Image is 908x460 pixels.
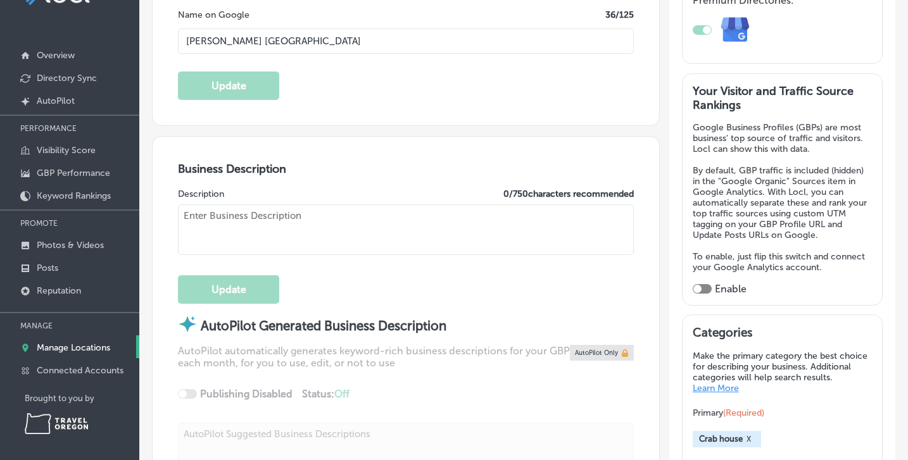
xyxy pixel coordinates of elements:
[37,342,110,353] p: Manage Locations
[178,9,249,20] label: Name on Google
[178,71,279,100] button: Update
[693,351,872,394] p: Make the primary category the best choice for describing your business. Additional categories wil...
[178,314,197,333] img: autopilot-icon
[693,84,872,112] h3: Your Visitor and Traffic Source Rankings
[693,165,872,240] p: By default, GBP traffic is included (hidden) in the "Google Organic" Sources item in Google Analy...
[178,275,279,304] button: Update
[37,73,97,84] p: Directory Sync
[25,413,88,434] img: Travel Oregon
[723,407,764,418] span: (Required)
[37,365,123,376] p: Connected Accounts
[37,285,81,296] p: Reputation
[37,168,110,178] p: GBP Performance
[37,263,58,273] p: Posts
[178,28,634,54] input: Enter Location Name
[37,50,75,61] p: Overview
[693,122,872,154] p: Google Business Profiles (GBPs) are most business' top source of traffic and visitors. Locl can s...
[503,189,634,199] label: 0 / 750 characters recommended
[37,96,75,106] p: AutoPilot
[693,325,872,344] h3: Categories
[37,145,96,156] p: Visibility Score
[715,283,747,295] label: Enable
[178,162,634,176] h3: Business Description
[693,251,872,273] p: To enable, just flip this switch and connect your Google Analytics account.
[693,407,764,418] span: Primary
[37,240,104,251] p: Photos & Videos
[201,318,446,333] strong: AutoPilot Generated Business Description
[693,383,739,394] a: Learn More
[605,9,634,20] label: 36 /125
[743,434,755,444] button: X
[178,189,224,199] label: Description
[699,434,743,444] span: Crab house
[712,6,759,54] img: e7ababfa220611ac49bdb491a11684a6.png
[37,190,111,201] p: Keyword Rankings
[25,394,139,403] p: Brought to you by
